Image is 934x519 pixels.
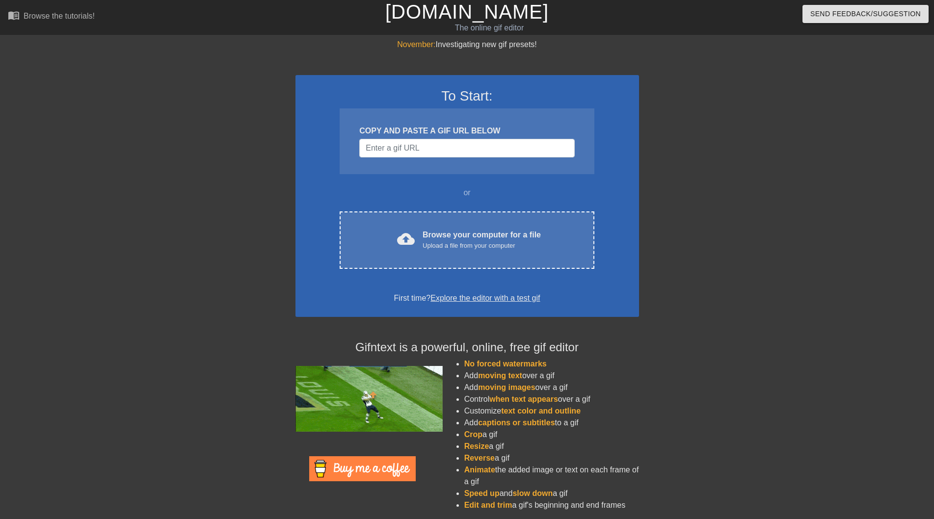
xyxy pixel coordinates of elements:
span: menu_book [8,9,20,21]
div: First time? [308,292,626,304]
input: Username [359,139,574,157]
li: and a gif [464,488,639,499]
div: COPY AND PASTE A GIF URL BELOW [359,125,574,137]
span: captions or subtitles [478,418,555,427]
span: Edit and trim [464,501,512,509]
li: the added image or text on each frame of a gif [464,464,639,488]
span: slow down [512,489,553,497]
span: moving images [478,383,535,391]
li: Add over a gif [464,370,639,382]
h3: To Start: [308,88,626,104]
a: Explore the editor with a test gif [430,294,540,302]
button: Send Feedback/Suggestion [802,5,929,23]
span: November: [397,40,435,49]
li: Customize [464,405,639,417]
span: Speed up [464,489,500,497]
li: a gif [464,441,639,452]
img: Buy Me A Coffee [309,456,416,481]
div: Browse your computer for a file [423,229,541,251]
img: football_small.gif [295,366,443,432]
span: No forced watermarks [464,360,547,368]
div: Browse the tutorials! [24,12,95,20]
span: Resize [464,442,489,450]
li: Add to a gif [464,417,639,429]
span: Send Feedback/Suggestion [810,8,921,20]
h4: Gifntext is a powerful, online, free gif editor [295,340,639,355]
span: Reverse [464,454,495,462]
li: a gif [464,452,639,464]
div: or [321,187,614,199]
div: The online gif editor [316,22,662,34]
a: Browse the tutorials! [8,9,95,25]
a: [DOMAIN_NAME] [385,1,549,23]
li: Control over a gif [464,393,639,405]
div: Upload a file from your computer [423,241,541,251]
li: a gif's beginning and end frames [464,499,639,511]
span: moving text [478,371,522,380]
li: Add over a gif [464,382,639,393]
span: text color and outline [501,407,581,415]
span: cloud_upload [397,230,415,248]
span: when text appears [489,395,558,403]
span: Animate [464,466,495,474]
div: Investigating new gif presets! [295,39,639,51]
span: Crop [464,430,482,439]
li: a gif [464,429,639,441]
